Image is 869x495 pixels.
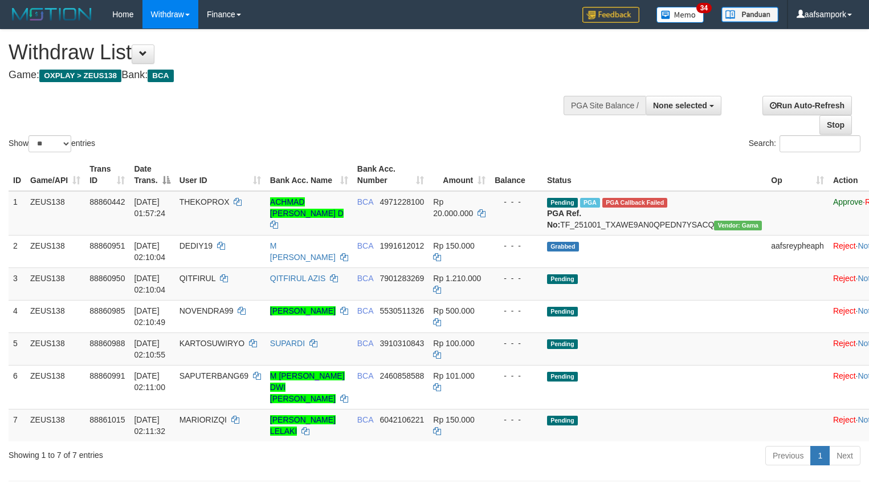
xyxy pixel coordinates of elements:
[26,365,85,409] td: ZEUS138
[26,267,85,300] td: ZEUS138
[134,241,165,262] span: [DATE] 02:10:04
[495,338,538,349] div: - - -
[129,159,174,191] th: Date Trans.: activate to sort column descending
[357,274,373,283] span: BCA
[270,241,336,262] a: M [PERSON_NAME]
[26,300,85,332] td: ZEUS138
[433,306,474,315] span: Rp 500.000
[495,240,538,251] div: - - -
[179,241,213,250] span: DEDIY19
[380,415,424,424] span: Copy 6042106221 to clipboard
[433,241,474,250] span: Rp 150.000
[9,70,568,81] h4: Game: Bank:
[9,191,26,236] td: 1
[495,414,538,425] div: - - -
[357,371,373,380] span: BCA
[26,159,85,191] th: Game/API: activate to sort column ascending
[646,96,721,115] button: None selected
[270,306,336,315] a: [PERSON_NAME]
[357,306,373,315] span: BCA
[270,415,336,436] a: [PERSON_NAME] LELAKI
[85,159,129,191] th: Trans ID: activate to sort column ascending
[714,221,762,230] span: Vendor URL: https://trx31.1velocity.biz
[9,6,95,23] img: MOTION_logo.png
[810,446,830,465] a: 1
[9,365,26,409] td: 6
[179,339,244,348] span: KARTOSUWIRYO
[134,306,165,327] span: [DATE] 02:10:49
[380,197,424,206] span: Copy 4971228100 to clipboard
[179,371,248,380] span: SAPUTERBANG69
[833,306,856,315] a: Reject
[89,339,125,348] span: 88860988
[780,135,860,152] input: Search:
[39,70,121,82] span: OXPLAY > ZEUS138
[179,415,227,424] span: MARIORIZQI
[380,274,424,283] span: Copy 7901283269 to clipboard
[353,159,429,191] th: Bank Acc. Number: activate to sort column ascending
[357,415,373,424] span: BCA
[580,198,600,208] span: Marked by aaftanly
[380,306,424,315] span: Copy 5530511326 to clipboard
[433,197,473,218] span: Rp 20.000.000
[28,135,71,152] select: Showentries
[766,235,829,267] td: aafsreypheaph
[270,197,344,218] a: ACHMAD [PERSON_NAME] D
[490,159,542,191] th: Balance
[26,191,85,236] td: ZEUS138
[270,274,326,283] a: QITFIRUL AZIS
[380,371,424,380] span: Copy 2460858588 to clipboard
[547,242,579,251] span: Grabbed
[696,3,712,13] span: 34
[762,96,852,115] a: Run Auto-Refresh
[9,135,95,152] label: Show entries
[721,7,778,22] img: panduan.png
[134,197,165,218] span: [DATE] 01:57:24
[656,7,704,23] img: Button%20Memo.svg
[433,371,474,380] span: Rp 101.000
[179,197,230,206] span: THEKOPROX
[542,191,766,236] td: TF_251001_TXAWE9AN0QPEDN7YSACQ
[429,159,490,191] th: Amount: activate to sort column ascending
[9,332,26,365] td: 5
[9,235,26,267] td: 2
[495,305,538,317] div: - - -
[833,241,856,250] a: Reject
[582,7,639,23] img: Feedback.jpg
[270,339,305,348] a: SUPARDI
[175,159,266,191] th: User ID: activate to sort column ascending
[89,241,125,250] span: 88860951
[833,197,863,206] a: Approve
[9,300,26,332] td: 4
[833,371,856,380] a: Reject
[89,306,125,315] span: 88860985
[26,235,85,267] td: ZEUS138
[749,135,860,152] label: Search:
[89,371,125,380] span: 88860991
[765,446,811,465] a: Previous
[829,446,860,465] a: Next
[433,339,474,348] span: Rp 100.000
[9,409,26,441] td: 7
[148,70,173,82] span: BCA
[26,409,85,441] td: ZEUS138
[89,197,125,206] span: 88860442
[270,371,345,403] a: M [PERSON_NAME] DWI [PERSON_NAME]
[547,416,578,425] span: Pending
[833,415,856,424] a: Reject
[547,198,578,208] span: Pending
[833,274,856,283] a: Reject
[9,41,568,64] h1: Withdraw List
[766,159,829,191] th: Op: activate to sort column ascending
[547,372,578,382] span: Pending
[89,274,125,283] span: 88860950
[134,274,165,294] span: [DATE] 02:10:04
[833,339,856,348] a: Reject
[819,115,852,135] a: Stop
[495,370,538,382] div: - - -
[26,332,85,365] td: ZEUS138
[134,415,165,436] span: [DATE] 02:11:32
[179,274,215,283] span: QITFIRUL
[433,274,481,283] span: Rp 1.210.000
[547,274,578,284] span: Pending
